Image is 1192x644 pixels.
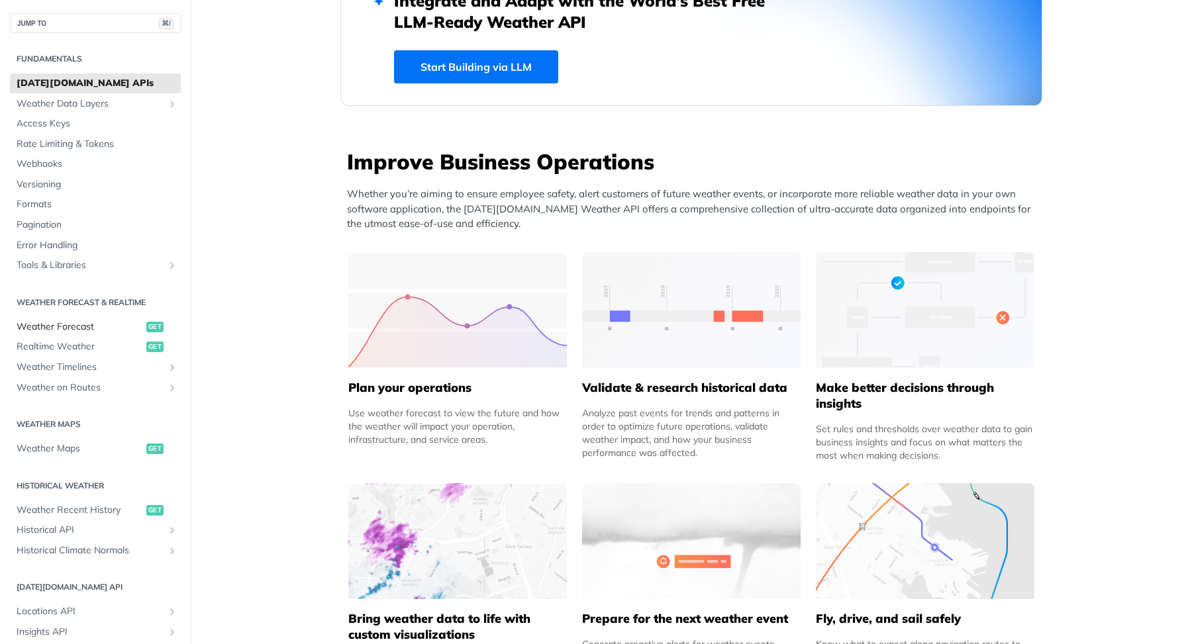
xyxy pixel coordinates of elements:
img: 4463876-group-4982x.svg [348,483,567,599]
a: Start Building via LLM [394,50,558,83]
h5: Prepare for the next weather event [582,611,801,627]
a: Historical APIShow subpages for Historical API [10,520,181,540]
span: get [146,443,164,454]
span: [DATE][DOMAIN_NAME] APIs [17,77,177,90]
a: Versioning [10,175,181,195]
span: Historical API [17,524,164,537]
a: Tools & LibrariesShow subpages for Tools & Libraries [10,255,181,275]
a: Historical Climate NormalsShow subpages for Historical Climate Normals [10,541,181,561]
span: Versioning [17,178,177,191]
span: Weather on Routes [17,381,164,394]
h2: Weather Forecast & realtime [10,297,181,308]
button: Show subpages for Tools & Libraries [167,260,177,271]
h2: [DATE][DOMAIN_NAME] API [10,581,181,593]
span: Webhooks [17,158,177,171]
a: Realtime Weatherget [10,337,181,357]
span: Weather Timelines [17,361,164,374]
h5: Make better decisions through insights [816,380,1034,412]
button: Show subpages for Locations API [167,606,177,617]
a: [DATE][DOMAIN_NAME] APIs [10,73,181,93]
h2: Weather Maps [10,418,181,430]
a: Rate Limiting & Tokens [10,134,181,154]
h2: Fundamentals [10,53,181,65]
span: Error Handling [17,239,177,252]
button: Show subpages for Weather on Routes [167,383,177,393]
span: Insights API [17,625,164,639]
button: JUMP TO⌘/ [10,13,181,33]
div: Use weather forecast to view the future and how the weather will impact your operation, infrastru... [348,406,567,446]
h5: Plan your operations [348,380,567,396]
a: Error Handling [10,236,181,255]
a: Pagination [10,215,181,235]
span: Weather Data Layers [17,97,164,111]
h2: Historical Weather [10,480,181,492]
div: Set rules and thresholds over weather data to gain business insights and focus on what matters th... [816,422,1034,462]
a: Weather Forecastget [10,317,181,337]
span: Locations API [17,605,164,618]
a: Weather Mapsget [10,439,181,459]
span: Formats [17,198,177,211]
span: Weather Maps [17,442,143,455]
a: Insights APIShow subpages for Insights API [10,622,181,642]
h5: Fly, drive, and sail safely [816,611,1034,627]
span: Realtime Weather [17,340,143,353]
span: Pagination [17,218,177,232]
span: get [146,505,164,516]
img: 994b3d6-mask-group-32x.svg [816,483,1034,599]
span: get [146,322,164,332]
span: Tools & Libraries [17,259,164,272]
a: Weather TimelinesShow subpages for Weather Timelines [10,357,181,377]
a: Locations APIShow subpages for Locations API [10,602,181,621]
span: Rate Limiting & Tokens [17,138,177,151]
a: Weather on RoutesShow subpages for Weather on Routes [10,378,181,398]
span: ⌘/ [159,18,174,29]
img: 13d7ca0-group-496-2.svg [582,252,801,368]
button: Show subpages for Insights API [167,627,177,637]
img: a22d113-group-496-32x.svg [816,252,1034,368]
button: Show subpages for Historical API [167,525,177,535]
p: Whether you’re aiming to ensure employee safety, alert customers of future weather events, or inc... [347,187,1042,232]
a: Weather Recent Historyget [10,500,181,520]
a: Weather Data LayersShow subpages for Weather Data Layers [10,94,181,114]
button: Show subpages for Historical Climate Normals [167,545,177,556]
button: Show subpages for Weather Timelines [167,362,177,373]
a: Formats [10,195,181,214]
span: Weather Recent History [17,504,143,517]
a: Access Keys [10,114,181,134]
h3: Improve Business Operations [347,147,1042,176]
div: Analyze past events for trends and patterns in order to optimize future operations, validate weat... [582,406,801,459]
img: 2c0a313-group-496-12x.svg [582,483,801,599]
a: Webhooks [10,154,181,174]
h5: Validate & research historical data [582,380,801,396]
span: Access Keys [17,117,177,130]
span: get [146,342,164,352]
span: Weather Forecast [17,320,143,334]
h5: Bring weather data to life with custom visualizations [348,611,567,643]
img: 39565e8-group-4962x.svg [348,252,567,368]
span: Historical Climate Normals [17,544,164,557]
button: Show subpages for Weather Data Layers [167,99,177,109]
